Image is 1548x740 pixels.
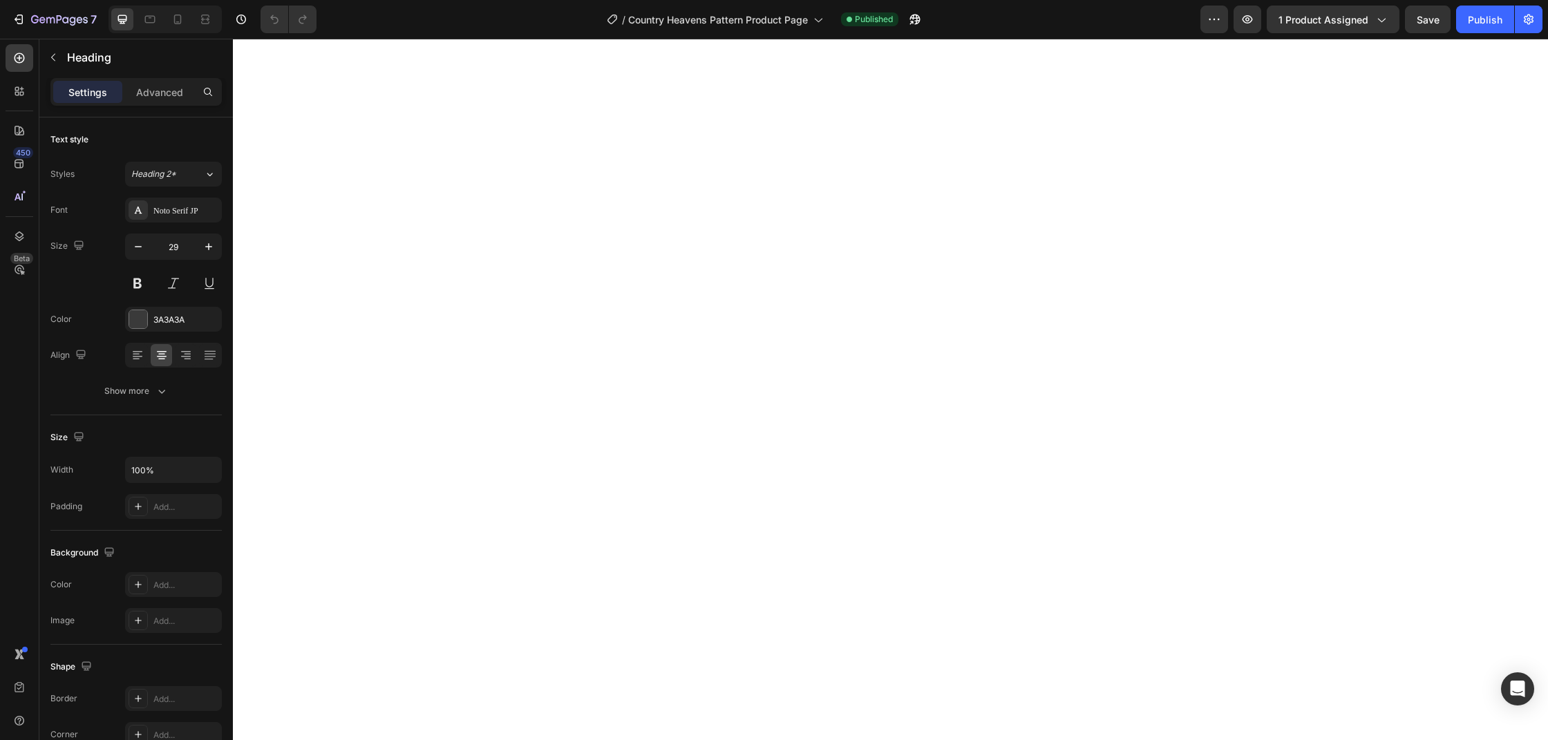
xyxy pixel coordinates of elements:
p: 7 [91,11,97,28]
button: Heading 2* [125,162,222,187]
iframe: Design area [233,39,1548,740]
div: Open Intercom Messenger [1501,672,1534,705]
div: Publish [1468,12,1502,27]
p: Settings [68,85,107,99]
button: 1 product assigned [1267,6,1399,33]
div: Add... [153,615,218,627]
div: Width [50,464,73,476]
div: Padding [50,500,82,513]
div: Border [50,692,77,705]
span: Save [1417,14,1440,26]
div: Size [50,237,87,256]
button: Publish [1456,6,1514,33]
div: Shape [50,658,95,676]
button: 7 [6,6,103,33]
input: Auto [126,457,221,482]
div: 450 [13,147,33,158]
div: Styles [50,168,75,180]
div: Font [50,204,68,216]
div: Beta [10,253,33,264]
span: Country Heavens Pattern Product Page [628,12,808,27]
button: Show more [50,379,222,404]
span: / [622,12,625,27]
div: Background [50,544,117,562]
div: Noto Serif JP [153,205,218,217]
button: Save [1405,6,1451,33]
div: Color [50,578,72,591]
div: Image [50,614,75,627]
div: Align [50,346,89,365]
div: 3A3A3A [153,314,218,326]
p: Heading [67,49,216,66]
span: Heading 2* [131,168,176,180]
div: Size [50,428,87,447]
div: Color [50,313,72,325]
div: Text style [50,133,88,146]
span: Published [855,13,893,26]
span: 1 product assigned [1278,12,1368,27]
div: Add... [153,693,218,705]
div: Undo/Redo [261,6,317,33]
div: Add... [153,579,218,591]
p: Advanced [136,85,183,99]
div: Show more [104,384,169,398]
div: Add... [153,501,218,513]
